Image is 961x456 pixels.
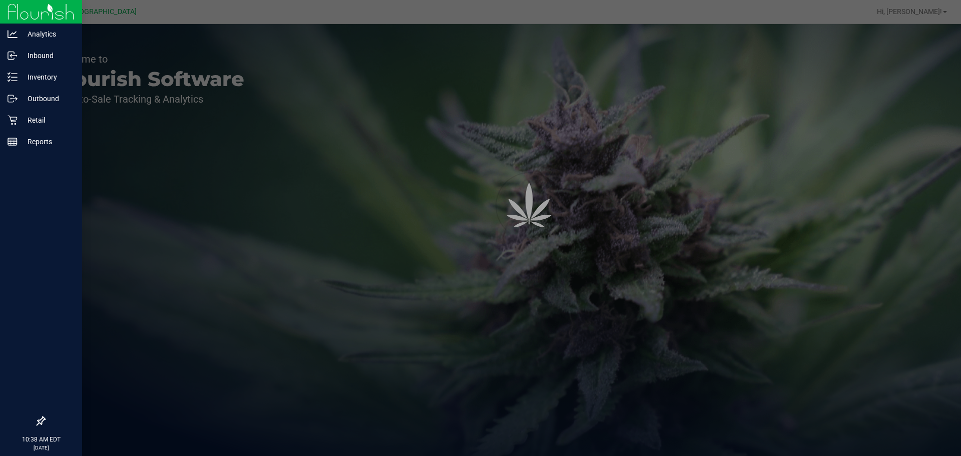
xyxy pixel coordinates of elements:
[8,51,18,61] inline-svg: Inbound
[5,444,78,451] p: [DATE]
[8,115,18,125] inline-svg: Retail
[18,93,78,105] p: Outbound
[8,29,18,39] inline-svg: Analytics
[8,72,18,82] inline-svg: Inventory
[5,435,78,444] p: 10:38 AM EDT
[18,50,78,62] p: Inbound
[8,137,18,147] inline-svg: Reports
[18,71,78,83] p: Inventory
[18,114,78,126] p: Retail
[18,136,78,148] p: Reports
[8,94,18,104] inline-svg: Outbound
[18,28,78,40] p: Analytics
